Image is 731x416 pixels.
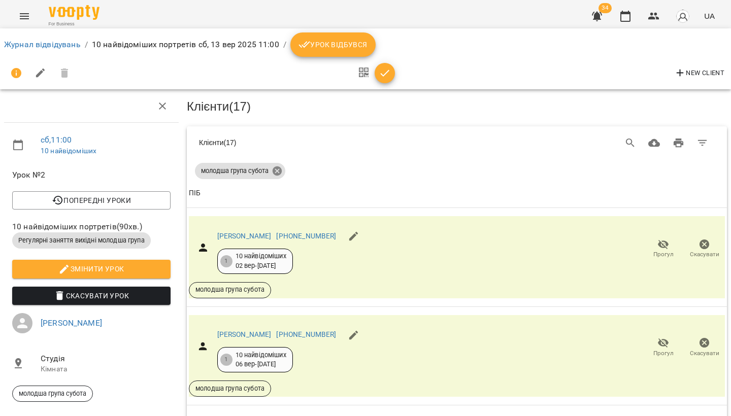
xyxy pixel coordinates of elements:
span: Прогул [653,349,674,358]
span: Студія [41,353,171,365]
button: Завантажити CSV [642,131,667,155]
span: ПІБ [189,187,725,199]
span: молодша група субота [189,384,271,393]
p: Кімната [41,364,171,374]
img: Voopty Logo [49,5,99,20]
div: 10 найвідоміших 02 вер - [DATE] [236,252,286,270]
span: Регулярні заняття вихідні молодша група [12,236,151,245]
span: Прогул [653,250,674,259]
li: / [85,39,88,51]
img: avatar_s.png [676,9,690,23]
h3: Клієнти ( 17 ) [187,100,727,113]
button: Фільтр [690,131,715,155]
span: Попередні уроки [20,194,162,206]
button: Скасувати [684,333,725,362]
span: Урок відбувся [298,39,368,51]
a: [PHONE_NUMBER] [276,330,336,338]
a: [PERSON_NAME] [41,318,102,328]
span: молодша група субота [189,285,271,294]
button: Прогул [643,333,684,362]
li: / [283,39,286,51]
button: Скасувати [684,235,725,263]
div: Клієнти ( 17 ) [199,137,427,148]
button: Урок відбувся [290,32,376,57]
button: New Client [672,65,727,81]
div: 1 [220,354,232,366]
span: Скасувати Урок [20,290,162,302]
a: [PERSON_NAME] [217,232,272,240]
div: молодша група субота [12,386,93,402]
a: 10 найвідоміших [41,147,96,155]
button: Search [618,131,643,155]
button: Попередні уроки [12,191,171,210]
span: UA [704,11,715,21]
div: Table Toolbar [187,126,727,159]
a: [PHONE_NUMBER] [276,232,336,240]
span: Скасувати [690,349,719,358]
span: Урок №2 [12,169,171,181]
nav: breadcrumb [4,32,727,57]
a: [PERSON_NAME] [217,330,272,338]
p: 10 найвідоміших портретів сб, 13 вер 2025 11:00 [92,39,279,51]
div: 10 найвідоміших 06 вер - [DATE] [236,351,286,369]
div: молодша група субота [195,163,285,179]
div: ПІБ [189,187,201,199]
a: Журнал відвідувань [4,40,81,49]
a: сб , 11:00 [41,135,72,145]
span: For Business [49,21,99,27]
div: 1 [220,255,232,267]
button: Menu [12,4,37,28]
button: Прогул [643,235,684,263]
div: Sort [189,187,201,199]
span: 34 [599,3,612,13]
span: Змінити урок [20,263,162,275]
span: молодша група субота [13,389,92,398]
button: UA [700,7,719,25]
button: Змінити урок [12,260,171,278]
button: Друк [667,131,691,155]
span: Скасувати [690,250,719,259]
span: молодша група субота [195,166,275,176]
button: Скасувати Урок [12,287,171,305]
span: New Client [674,67,724,79]
span: 10 найвідоміших портретів ( 90 хв. ) [12,221,171,233]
